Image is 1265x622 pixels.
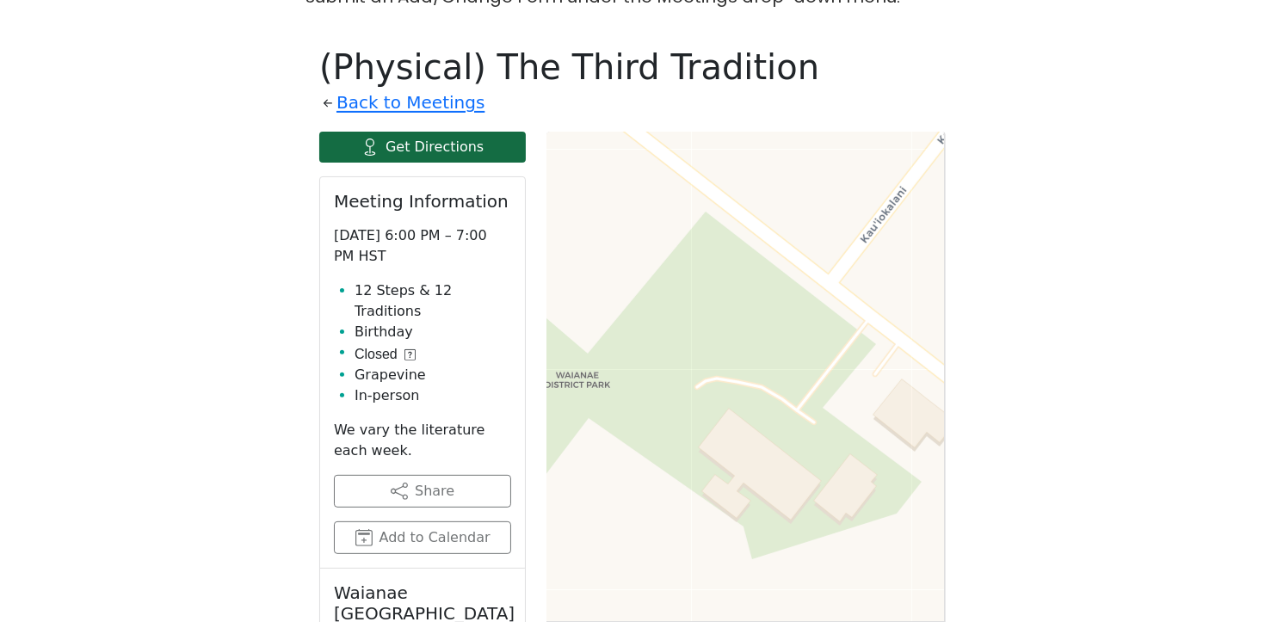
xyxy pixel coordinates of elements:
[319,46,946,88] h1: (Physical) The Third Tradition
[319,132,526,163] a: Get Directions
[355,322,511,342] li: Birthday
[334,475,511,508] button: Share
[334,420,511,461] p: We vary the literature each week.
[355,385,511,406] li: In-person
[336,88,484,118] a: Back to Meetings
[355,365,511,385] li: Grapevine
[334,191,511,212] h2: Meeting Information
[355,280,511,322] li: 12 Steps & 12 Traditions
[334,225,511,267] p: [DATE] 6:00 PM – 7:00 PM HST
[355,344,398,365] span: Closed
[355,344,416,365] button: Closed
[334,521,511,554] button: Add to Calendar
